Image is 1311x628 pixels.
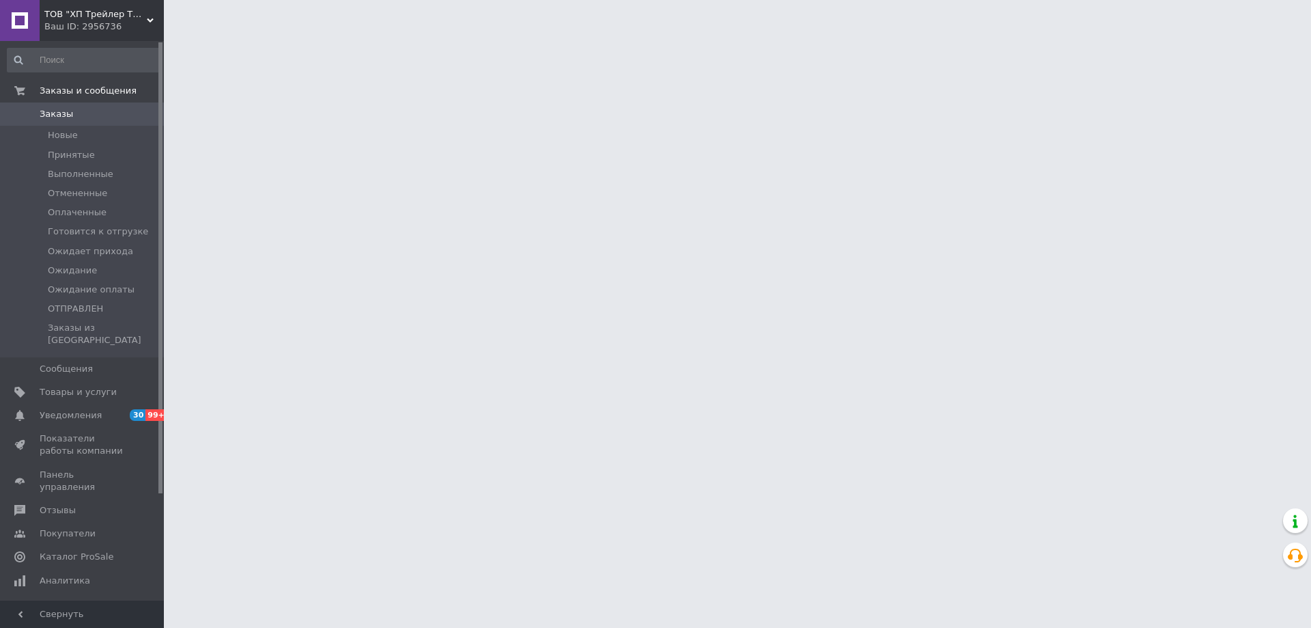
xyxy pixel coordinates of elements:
span: Уведомления [40,409,102,422]
span: Отзывы [40,504,76,517]
span: Заказы и сообщения [40,85,137,97]
span: Инструменты вебмастера и SEO [40,598,126,623]
span: Покупатели [40,528,96,540]
span: Ожидание оплаты [48,284,135,296]
span: Принятые [48,149,95,161]
span: Выполненные [48,168,113,180]
span: 99+ [145,409,168,421]
span: Показатели работы компании [40,433,126,457]
span: Товары и услуги [40,386,117,398]
span: Аналитика [40,575,90,587]
span: Панель управления [40,469,126,493]
span: Заказы из [GEOGRAPHIC_DATA] [48,322,160,346]
span: 30 [130,409,145,421]
span: Заказы [40,108,73,120]
span: Оплаченные [48,206,107,219]
span: Ожидает прихода [48,245,133,258]
input: Поиск [7,48,161,72]
span: Готовится к отгрузке [48,226,148,238]
span: Ожидание [48,264,97,277]
div: Ваш ID: 2956736 [44,21,164,33]
span: Отмененные [48,187,107,200]
span: Новые [48,129,78,141]
span: Каталог ProSale [40,551,113,563]
span: Сообщения [40,363,93,375]
span: ТОВ "ХП Трейлер Технік" [44,8,147,21]
span: ОТПРАВЛЕН [48,303,103,315]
